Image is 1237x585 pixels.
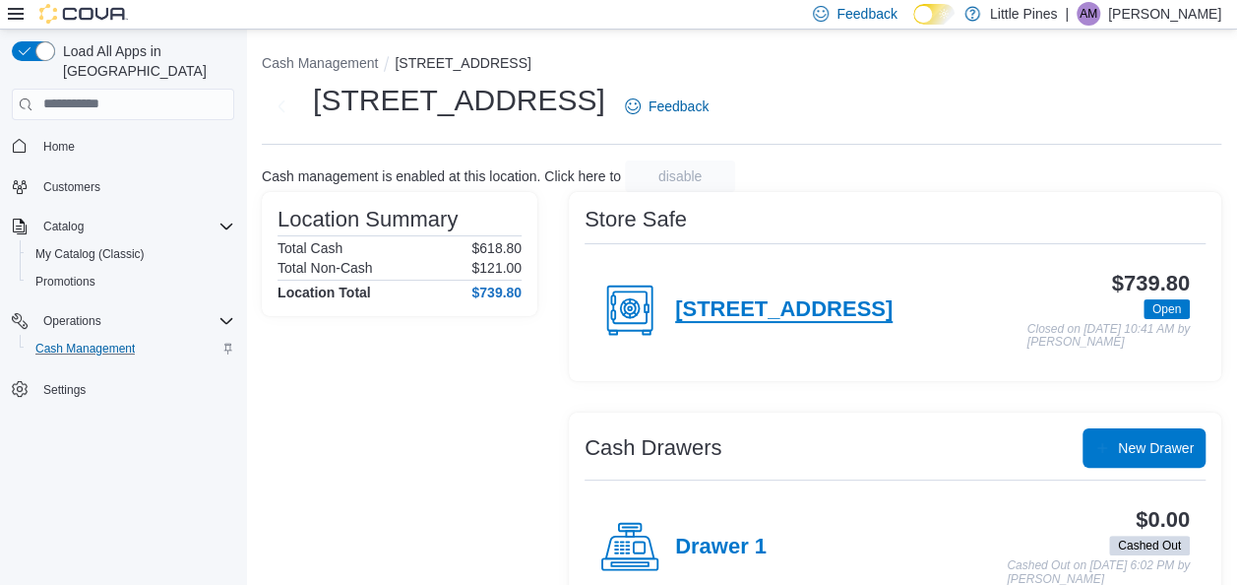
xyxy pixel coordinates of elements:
span: Settings [35,376,234,401]
span: Dark Mode [913,25,914,26]
h3: $739.80 [1112,272,1190,295]
span: Promotions [35,274,95,290]
button: Operations [35,309,109,333]
p: Closed on [DATE] 10:41 AM by [PERSON_NAME] [1027,323,1190,350]
button: Next [262,87,301,126]
button: Operations [4,307,242,335]
p: $121.00 [471,260,522,276]
img: Cova [39,4,128,24]
p: $618.80 [471,240,522,256]
span: New Drawer [1118,438,1194,458]
span: Home [35,134,234,159]
span: My Catalog (Classic) [35,246,145,262]
h3: $0.00 [1136,508,1190,532]
a: Customers [35,175,108,199]
button: disable [625,161,735,192]
span: Open [1144,299,1190,319]
p: [PERSON_NAME] [1108,2,1221,26]
div: Aron Mitchell [1077,2,1100,26]
button: Settings [4,374,242,403]
span: Feedback [649,97,709,116]
span: disable [658,166,702,186]
a: Settings [35,378,93,402]
span: AM [1080,2,1097,26]
p: Little Pines [990,2,1057,26]
p: | [1065,2,1069,26]
h3: Cash Drawers [585,436,721,460]
span: Customers [43,179,100,195]
button: My Catalog (Classic) [20,240,242,268]
span: Cashed Out [1118,537,1181,554]
p: Cash management is enabled at this location. Click here to [262,168,621,184]
button: [STREET_ADDRESS] [395,55,530,71]
a: Cash Management [28,337,143,360]
nav: Complex example [12,124,234,455]
span: Customers [35,174,234,199]
button: Catalog [4,213,242,240]
span: Cash Management [35,341,135,357]
button: Promotions [20,268,242,295]
button: Customers [4,172,242,201]
h4: Location Total [278,285,371,300]
h4: [STREET_ADDRESS] [675,297,893,323]
span: Load All Apps in [GEOGRAPHIC_DATA] [55,41,234,81]
h4: Drawer 1 [675,535,767,560]
h4: $739.80 [471,285,522,300]
h3: Location Summary [278,208,458,231]
span: Settings [43,382,86,398]
span: Feedback [836,4,897,24]
span: Catalog [43,219,84,234]
span: Cashed Out [1109,536,1190,555]
h1: [STREET_ADDRESS] [313,81,605,120]
nav: An example of EuiBreadcrumbs [262,53,1221,77]
a: Home [35,135,83,159]
span: My Catalog (Classic) [28,242,234,266]
span: Catalog [35,215,234,238]
a: My Catalog (Classic) [28,242,153,266]
button: Catalog [35,215,92,238]
input: Dark Mode [913,4,955,25]
span: Cash Management [28,337,234,360]
span: Operations [35,309,234,333]
button: New Drawer [1082,428,1206,468]
h6: Total Non-Cash [278,260,373,276]
h6: Total Cash [278,240,342,256]
span: Open [1152,300,1181,318]
h3: Store Safe [585,208,687,231]
a: Feedback [617,87,716,126]
span: Home [43,139,75,155]
button: Cash Management [20,335,242,362]
span: Operations [43,313,101,329]
button: Home [4,132,242,161]
a: Promotions [28,270,103,293]
span: Promotions [28,270,234,293]
button: Cash Management [262,55,378,71]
